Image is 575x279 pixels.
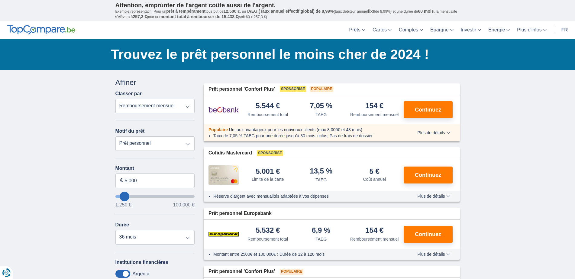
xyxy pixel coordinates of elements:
[418,9,434,14] span: 60 mois
[115,222,129,228] label: Durée
[208,227,239,242] img: pret personnel Europabank
[427,21,457,39] a: Épargne
[115,203,131,207] span: 1.250 €
[280,86,306,92] span: Sponsorisé
[310,86,333,92] span: Populaire
[310,102,332,110] div: 7,05 %
[417,131,450,135] span: Plus de détails
[280,269,303,275] span: Populaire
[115,2,460,9] p: Attention, emprunter de l'argent coûte aussi de l'argent.
[365,227,383,235] div: 154 €
[166,9,205,14] span: prêt à tempérament
[120,177,123,184] span: €
[370,168,380,175] div: 5 €
[346,21,369,39] a: Prêts
[256,102,280,110] div: 5.544 €
[247,236,288,242] div: Remboursement total
[224,9,240,14] span: 12.500 €
[213,133,400,139] li: Taux de 7,05 % TAEG pour une durée jusqu’à 30 mois inclus; Pas de frais de dossier
[315,112,327,118] div: TAEG
[208,127,228,132] span: Populaire
[404,167,453,183] button: Continuez
[159,14,238,19] span: montant total à rembourser de 15.438 €
[413,130,455,135] button: Plus de détails
[485,21,513,39] a: Énergie
[415,107,441,112] span: Continuez
[363,176,386,182] div: Coût annuel
[252,176,284,182] div: Limite de la carte
[257,150,283,156] span: Sponsorisé
[246,9,334,14] span: TAEG (Taux annuel effectif global) de 8,99%
[208,102,239,117] img: pret personnel Beobank
[208,150,252,157] span: Cofidis Mastercard
[204,127,405,133] div: :
[213,193,400,199] li: Réserve d'argent avec mensualités adaptées à vos dépenses
[368,9,375,14] span: fixe
[513,21,550,39] a: Plus d'infos
[415,172,441,178] span: Continuez
[115,260,168,265] label: Institutions financières
[133,14,147,19] span: 257,3 €
[115,9,460,20] p: Exemple représentatif : Pour un tous but de , un (taux débiteur annuel de 8,99%) et une durée de ...
[213,251,400,257] li: Montant entre 2500€ et 100 000€ ; Durée de 12 à 120 mois
[229,127,362,132] span: Un taux avantageux pour les nouveaux clients (max 8.000€ et 48 mois)
[133,271,150,277] label: Argenta
[350,236,399,242] div: Remboursement mensuel
[208,268,275,275] span: Prêt personnel 'Confort Plus'
[111,45,460,64] h1: Trouvez le prêt personnel le moins cher de 2024 !
[208,165,239,185] img: pret personnel Cofidis CC
[208,86,275,93] span: Prêt personnel 'Confort Plus'
[395,21,427,39] a: Comptes
[115,166,195,171] label: Montant
[310,167,332,176] div: 13,5 %
[350,112,399,118] div: Remboursement mensuel
[312,227,330,235] div: 6,9 %
[413,194,455,199] button: Plus de détails
[417,252,450,256] span: Plus de détails
[315,236,327,242] div: TAEG
[173,203,195,207] span: 100.000 €
[413,252,455,257] button: Plus de détails
[415,232,441,237] span: Continuez
[115,128,145,134] label: Motif du prêt
[7,25,75,35] img: TopCompare
[404,226,453,243] button: Continuez
[417,194,450,198] span: Plus de détails
[315,177,327,183] div: TAEG
[208,210,272,217] span: Prêt personnel Europabank
[256,227,280,235] div: 5.532 €
[115,77,195,88] div: Affiner
[256,168,280,175] div: 5.001 €
[558,21,571,39] a: fr
[369,21,395,39] a: Cartes
[115,91,142,96] label: Classer par
[247,112,288,118] div: Remboursement total
[404,101,453,118] button: Continuez
[457,21,485,39] a: Investir
[115,195,195,198] input: wantToBorrow
[365,102,383,110] div: 154 €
